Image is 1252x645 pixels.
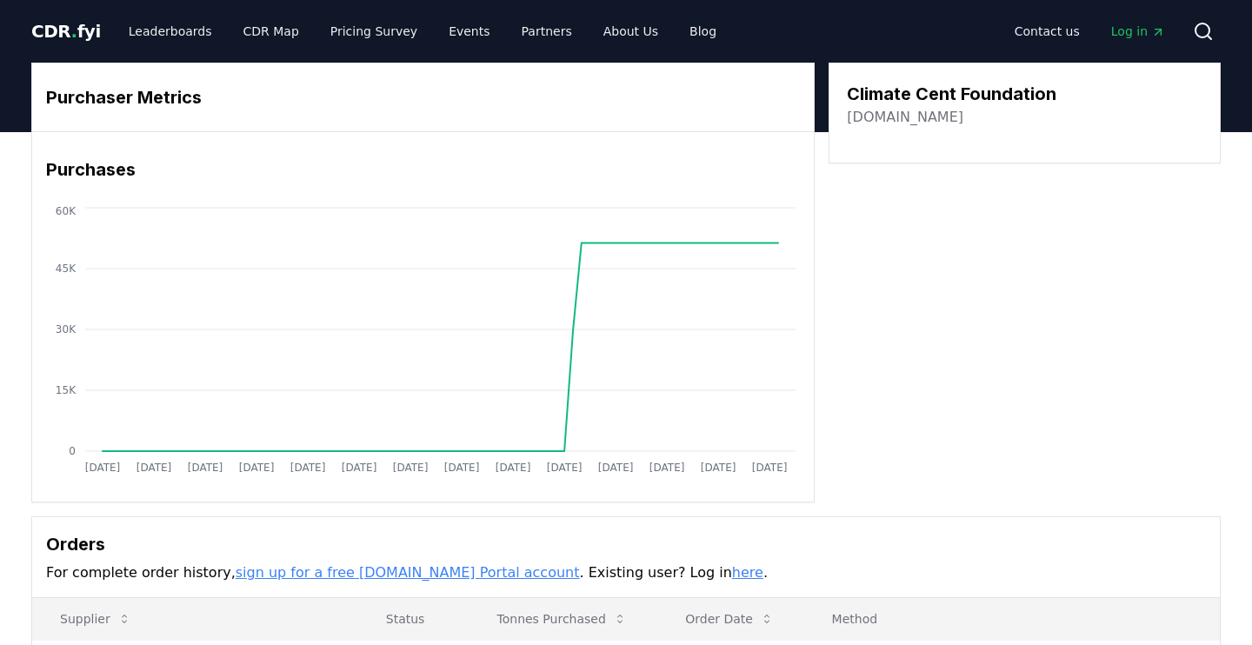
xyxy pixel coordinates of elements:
tspan: 15K [56,384,77,396]
a: CDR Map [230,16,313,47]
h3: Orders [46,531,1206,557]
tspan: [DATE] [342,462,377,474]
tspan: 30K [56,323,77,336]
p: Method [818,610,1206,628]
a: Blog [676,16,730,47]
a: Log in [1097,16,1179,47]
tspan: [DATE] [239,462,275,474]
tspan: [DATE] [547,462,583,474]
a: Events [435,16,503,47]
h3: Purchases [46,156,800,183]
a: Pricing Survey [316,16,431,47]
h3: Climate Cent Foundation [847,81,1056,107]
tspan: [DATE] [393,462,429,474]
a: CDR.fyi [31,19,101,43]
nav: Main [1001,16,1179,47]
tspan: [DATE] [752,462,788,474]
span: Log in [1111,23,1165,40]
nav: Main [115,16,730,47]
tspan: [DATE] [701,462,736,474]
tspan: [DATE] [598,462,634,474]
p: For complete order history, . Existing user? Log in . [46,562,1206,583]
a: sign up for a free [DOMAIN_NAME] Portal account [236,564,580,581]
tspan: 60K [56,205,77,217]
button: Order Date [671,602,788,636]
tspan: [DATE] [137,462,172,474]
a: Leaderboards [115,16,226,47]
a: Contact us [1001,16,1094,47]
span: . [71,21,77,42]
a: [DOMAIN_NAME] [847,107,963,128]
tspan: 0 [69,445,76,457]
tspan: [DATE] [444,462,480,474]
tspan: [DATE] [290,462,326,474]
tspan: [DATE] [188,462,223,474]
a: here [732,564,763,581]
span: CDR fyi [31,21,101,42]
button: Tonnes Purchased [483,602,641,636]
p: Status [372,610,456,628]
tspan: [DATE] [85,462,121,474]
tspan: 45K [56,263,77,275]
button: Supplier [46,602,145,636]
h3: Purchaser Metrics [46,84,800,110]
a: Partners [508,16,586,47]
tspan: [DATE] [649,462,685,474]
tspan: [DATE] [496,462,531,474]
a: About Us [589,16,672,47]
